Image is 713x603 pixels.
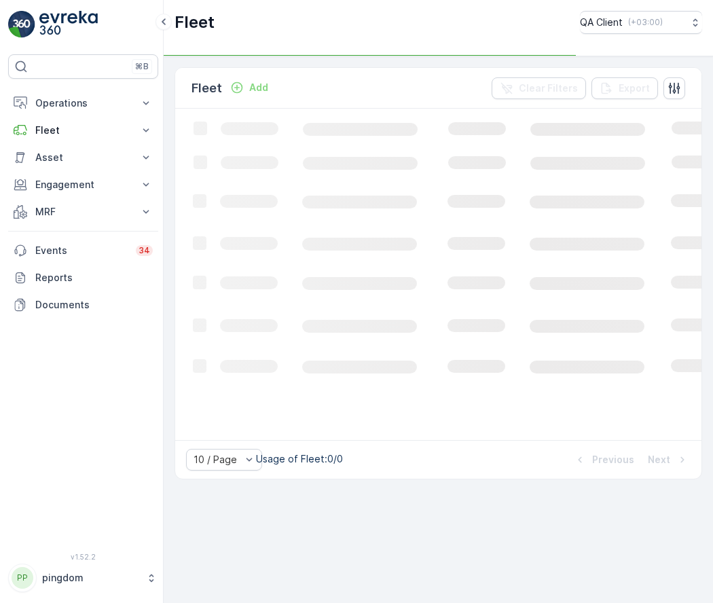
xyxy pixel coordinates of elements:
[35,178,131,191] p: Engagement
[35,271,153,285] p: Reports
[12,567,33,589] div: PP
[35,96,131,110] p: Operations
[8,553,158,561] span: v 1.52.2
[648,453,670,467] p: Next
[35,205,131,219] p: MRF
[591,77,658,99] button: Export
[39,11,98,38] img: logo_light-DOdMpM7g.png
[191,79,222,98] p: Fleet
[249,81,268,94] p: Add
[572,452,636,468] button: Previous
[35,298,153,312] p: Documents
[8,117,158,144] button: Fleet
[580,11,702,34] button: QA Client(+03:00)
[592,453,634,467] p: Previous
[8,90,158,117] button: Operations
[8,264,158,291] a: Reports
[225,79,274,96] button: Add
[8,11,35,38] img: logo
[139,245,150,256] p: 34
[8,291,158,318] a: Documents
[8,564,158,592] button: PPpingdom
[519,81,578,95] p: Clear Filters
[175,12,215,33] p: Fleet
[35,124,131,137] p: Fleet
[8,198,158,225] button: MRF
[256,452,343,466] p: Usage of Fleet : 0/0
[8,144,158,171] button: Asset
[35,151,131,164] p: Asset
[628,17,663,28] p: ( +03:00 )
[492,77,586,99] button: Clear Filters
[42,571,139,585] p: pingdom
[580,16,623,29] p: QA Client
[646,452,691,468] button: Next
[8,171,158,198] button: Engagement
[35,244,128,257] p: Events
[135,61,149,72] p: ⌘B
[619,81,650,95] p: Export
[8,237,158,264] a: Events34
